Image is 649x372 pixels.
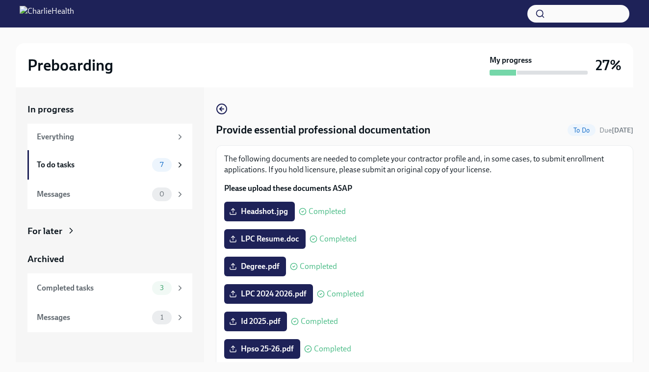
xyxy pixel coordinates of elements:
[27,253,192,266] a: Archived
[155,314,169,321] span: 1
[216,123,431,137] h4: Provide essential professional documentation
[27,124,192,150] a: Everything
[27,103,192,116] a: In progress
[612,126,633,134] strong: [DATE]
[231,344,293,354] span: Hpso 25-26.pdf
[568,127,596,134] span: To Do
[154,284,170,292] span: 3
[27,225,62,238] div: For later
[224,312,287,331] label: Id 2025.pdf
[224,154,625,175] p: The following documents are needed to complete your contractor profile and, in some cases, to sub...
[27,55,113,75] h2: Preboarding
[301,318,338,325] span: Completed
[27,180,192,209] a: Messages0
[37,159,148,170] div: To do tasks
[37,312,148,323] div: Messages
[154,161,169,168] span: 7
[224,184,352,193] strong: Please upload these documents ASAP
[224,202,295,221] label: Headshot.jpg
[20,6,74,22] img: CharlieHealth
[599,126,633,134] span: Due
[319,235,357,243] span: Completed
[27,225,192,238] a: For later
[27,273,192,303] a: Completed tasks3
[599,126,633,135] span: September 25th, 2025 08:00
[300,263,337,270] span: Completed
[224,284,313,304] label: LPC 2024 2026.pdf
[27,303,192,332] a: Messages1
[224,257,286,276] label: Degree.pdf
[154,190,170,198] span: 0
[314,345,351,353] span: Completed
[37,189,148,200] div: Messages
[231,317,280,326] span: Id 2025.pdf
[596,56,622,74] h3: 27%
[490,55,532,66] strong: My progress
[231,262,279,271] span: Degree.pdf
[224,229,306,249] label: LPC Resume.doc
[27,150,192,180] a: To do tasks7
[231,234,299,244] span: LPC Resume.doc
[231,207,288,216] span: Headshot.jpg
[309,208,346,215] span: Completed
[224,339,300,359] label: Hpso 25-26.pdf
[231,289,306,299] span: LPC 2024 2026.pdf
[327,290,364,298] span: Completed
[37,132,172,142] div: Everything
[37,283,148,293] div: Completed tasks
